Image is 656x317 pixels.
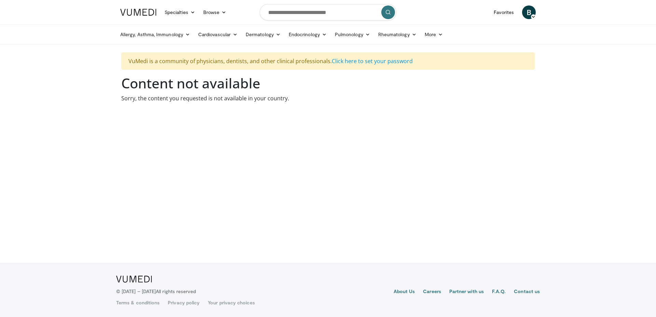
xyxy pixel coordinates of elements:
[423,288,441,296] a: Careers
[492,288,506,296] a: F.A.Q.
[331,28,374,41] a: Pulmonology
[116,28,194,41] a: Allergy, Asthma, Immunology
[168,299,200,306] a: Privacy policy
[449,288,484,296] a: Partner with us
[208,299,255,306] a: Your privacy choices
[121,94,535,102] p: Sorry, the content you requested is not available in your country.
[121,75,535,91] h1: Content not available
[522,5,536,19] a: B
[116,299,160,306] a: Terms & conditions
[242,28,285,41] a: Dermatology
[374,28,421,41] a: Rheumatology
[260,4,396,20] input: Search topics, interventions
[332,57,413,65] a: Click here to set your password
[421,28,447,41] a: More
[285,28,331,41] a: Endocrinology
[161,5,199,19] a: Specialties
[514,288,540,296] a: Contact us
[116,288,196,295] p: © [DATE] – [DATE]
[156,288,196,294] span: All rights reserved
[116,276,152,283] img: VuMedi Logo
[394,288,415,296] a: About Us
[194,28,242,41] a: Cardiovascular
[120,9,156,16] img: VuMedi Logo
[490,5,518,19] a: Favorites
[199,5,231,19] a: Browse
[121,53,535,70] div: VuMedi is a community of physicians, dentists, and other clinical professionals.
